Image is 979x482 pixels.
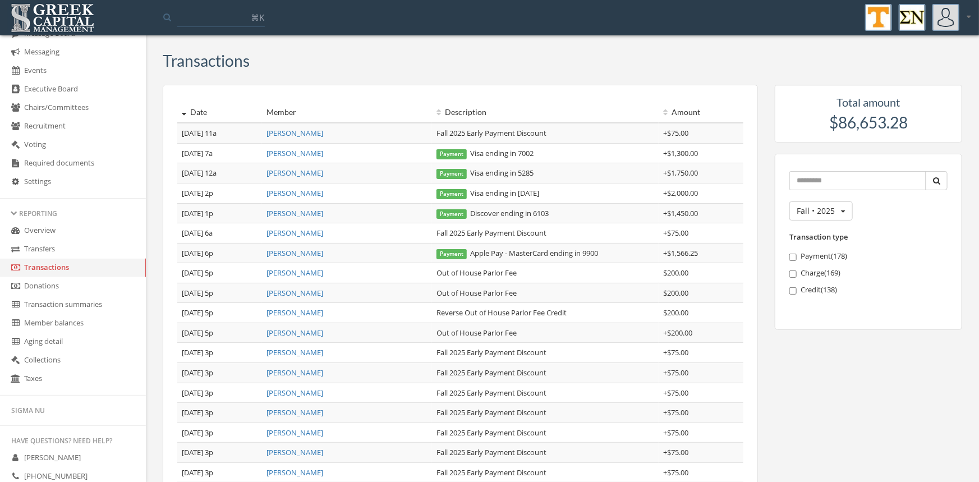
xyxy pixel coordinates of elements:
[436,148,534,158] span: Visa ending in 7002
[789,284,948,296] label: Credit ( 138 )
[436,249,467,259] span: Payment
[432,403,659,423] td: Fall 2025 Early Payment Discount
[266,268,323,278] a: [PERSON_NAME]
[436,149,467,159] span: Payment
[266,388,323,398] a: [PERSON_NAME]
[663,168,698,178] span: + $1,750.00
[266,347,323,357] a: [PERSON_NAME]
[789,268,948,279] label: Charge ( 169 )
[789,251,948,262] label: Payment ( 178 )
[266,307,323,318] a: [PERSON_NAME]
[177,343,262,363] td: [DATE] 3p
[177,423,262,443] td: [DATE] 3p
[177,383,262,403] td: [DATE] 3p
[663,148,698,158] span: + $1,300.00
[663,388,688,398] span: + $75.00
[436,169,467,179] span: Payment
[663,288,688,298] span: $200.00
[432,223,659,244] td: Fall 2025 Early Payment Discount
[177,403,262,423] td: [DATE] 3p
[266,428,323,438] a: [PERSON_NAME]
[436,248,598,258] span: Apple Pay - MasterCard ending in 9900
[436,209,467,219] span: Payment
[177,143,262,163] td: [DATE] 7a
[266,407,323,417] a: [PERSON_NAME]
[663,407,688,417] span: + $75.00
[24,452,81,462] span: [PERSON_NAME]
[266,328,323,338] a: [PERSON_NAME]
[663,248,698,258] span: + $1,566.25
[436,188,539,198] span: Visa ending in [DATE]
[266,447,323,457] a: [PERSON_NAME]
[436,168,534,178] span: Visa ending in 5285
[829,113,908,132] span: $86,653.28
[432,383,659,403] td: Fall 2025 Early Payment Discount
[177,283,262,303] td: [DATE] 5p
[432,343,659,363] td: Fall 2025 Early Payment Discount
[432,363,659,383] td: Fall 2025 Early Payment Discount
[266,168,323,178] a: [PERSON_NAME]
[663,447,688,457] span: + $75.00
[789,232,848,242] label: Transaction type
[789,287,797,295] input: Credit(138)
[663,347,688,357] span: + $75.00
[266,467,323,478] a: [PERSON_NAME]
[432,423,659,443] td: Fall 2025 Early Payment Discount
[177,443,262,463] td: [DATE] 3p
[663,128,688,138] span: + $75.00
[266,228,323,238] a: [PERSON_NAME]
[266,128,323,138] a: [PERSON_NAME]
[663,428,688,438] span: + $75.00
[789,270,797,278] input: Charge(169)
[432,263,659,283] td: Out of House Parlor Fee
[177,263,262,283] td: [DATE] 5p
[266,188,323,198] a: [PERSON_NAME]
[789,254,797,261] input: Payment(178)
[797,205,835,216] span: Fall • 2025
[663,107,739,118] div: Amount
[177,163,262,183] td: [DATE] 12a
[11,209,135,218] div: Reporting
[432,323,659,343] td: Out of House Parlor Fee
[177,323,262,343] td: [DATE] 5p
[177,243,262,263] td: [DATE] 6p
[266,288,323,298] a: [PERSON_NAME]
[177,303,262,323] td: [DATE] 5p
[266,208,323,218] a: [PERSON_NAME]
[177,363,262,383] td: [DATE] 3p
[432,123,659,143] td: Fall 2025 Early Payment Discount
[789,201,853,221] button: Fall • 2025
[436,208,549,218] span: Discover ending in 6103
[663,188,698,198] span: + $2,000.00
[266,368,323,378] a: [PERSON_NAME]
[663,467,688,478] span: + $75.00
[177,183,262,203] td: [DATE] 2p
[436,107,654,118] div: Description
[432,303,659,323] td: Reverse Out of House Parlor Fee Credit
[177,123,262,143] td: [DATE] 11a
[163,52,250,70] h3: Transactions
[663,328,692,338] span: + $200.00
[663,307,688,318] span: $200.00
[436,189,467,199] span: Payment
[177,203,262,223] td: [DATE] 1p
[266,107,428,118] div: Member
[432,283,659,303] td: Out of House Parlor Fee
[663,268,688,278] span: $200.00
[432,443,659,463] td: Fall 2025 Early Payment Discount
[663,368,688,378] span: + $75.00
[266,248,323,258] a: [PERSON_NAME]
[177,223,262,244] td: [DATE] 6a
[182,107,258,118] div: Date
[663,208,698,218] span: + $1,450.00
[266,148,323,158] a: [PERSON_NAME]
[663,228,688,238] span: + $75.00
[251,12,264,23] span: ⌘K
[786,96,951,108] h5: Total amount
